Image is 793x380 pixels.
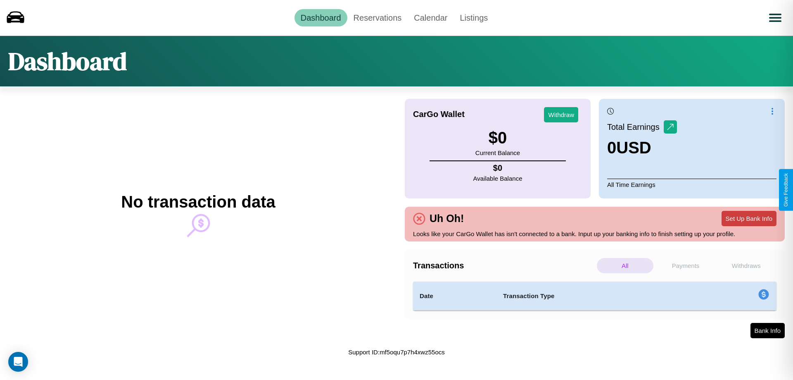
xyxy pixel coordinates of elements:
[413,228,776,239] p: Looks like your CarGo Wallet has isn't connected to a bank. Input up your banking info to finish ...
[607,119,664,134] p: Total Earnings
[473,173,522,184] p: Available Balance
[475,129,520,147] h3: $ 0
[453,9,494,26] a: Listings
[8,44,127,78] h1: Dashboard
[503,291,691,301] h4: Transaction Type
[607,179,776,190] p: All Time Earnings
[764,6,787,29] button: Open menu
[420,291,490,301] h4: Date
[597,258,653,273] p: All
[473,163,522,173] h4: $ 0
[425,213,468,225] h4: Uh Oh!
[348,347,444,358] p: Support ID: mf5oqu7p7h4xwz55ocs
[408,9,453,26] a: Calendar
[413,110,465,119] h4: CarGo Wallet
[544,107,578,122] button: Withdraw
[475,147,520,158] p: Current Balance
[718,258,774,273] p: Withdraws
[750,323,785,338] button: Bank Info
[783,173,789,207] div: Give Feedback
[413,261,595,270] h4: Transactions
[121,193,275,211] h2: No transaction data
[607,139,677,157] h3: 0 USD
[294,9,347,26] a: Dashboard
[658,258,714,273] p: Payments
[722,211,776,226] button: Set Up Bank Info
[413,282,776,311] table: simple table
[347,9,408,26] a: Reservations
[8,352,28,372] div: Open Intercom Messenger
